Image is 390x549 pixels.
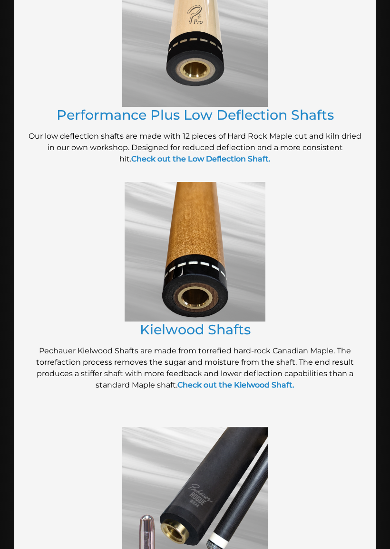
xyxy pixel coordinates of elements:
p: Pechauer Kielwood Shafts are made from torrefied hard-rock Canadian Maple. The torrefaction proce... [29,345,361,391]
a: Performance Plus Low Deflection Shafts [57,106,334,123]
a: Check out the Low Deflection Shaft. [131,154,271,163]
a: Check out the Kielwood Shaft. [177,380,294,389]
a: Kielwood Shafts [140,321,251,338]
p: Our low deflection shafts are made with 12 pieces of Hard Rock Maple cut and kiln dried in our ow... [29,131,361,165]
